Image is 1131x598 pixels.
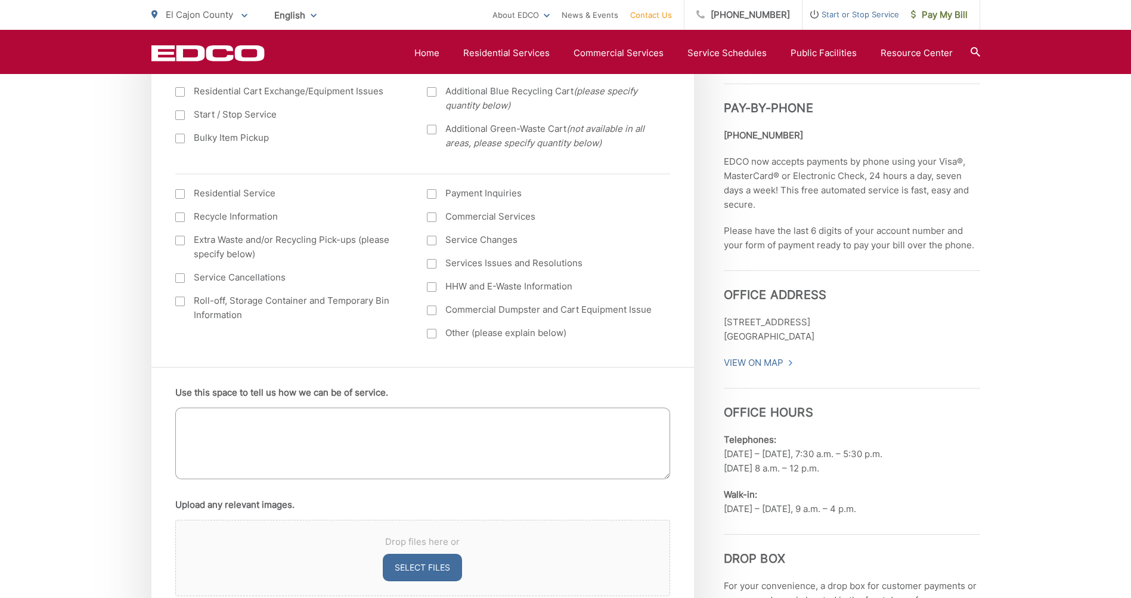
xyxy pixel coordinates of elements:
[724,130,803,141] strong: [PHONE_NUMBER]
[562,8,618,22] a: News & Events
[724,433,980,476] p: [DATE] – [DATE], 7:30 a.m. – 5:30 p.m. [DATE] 8 a.m. – 12 p.m.
[574,46,664,60] a: Commercial Services
[190,535,655,549] span: Drop files here or
[166,9,233,20] span: El Cajon County
[175,84,404,98] label: Residential Cart Exchange/Equipment Issues
[427,279,655,294] label: HHW and E-Waste Information
[724,388,980,420] h3: Office Hours
[687,46,767,60] a: Service Schedules
[427,233,655,247] label: Service Changes
[492,8,550,22] a: About EDCO
[724,488,980,516] p: [DATE] – [DATE], 9 a.m. – 4 p.m.
[175,233,404,261] label: Extra Waste and/or Recycling Pick-ups (please specify below)
[175,186,404,201] label: Residential Service
[265,5,326,26] span: English
[724,270,980,302] h3: Office Address
[427,326,655,340] label: Other (please explain below)
[175,131,404,145] label: Bulky Item Pickup
[427,256,655,270] label: Services Issues and Resolutions
[427,186,655,201] label: Payment Inquiries
[175,294,404,322] label: Roll-off, Storage Container and Temporary Bin Information
[445,84,655,113] span: Additional Blue Recycling Cart
[151,45,265,61] a: EDCD logo. Return to the homepage.
[791,46,857,60] a: Public Facilities
[724,84,980,115] h3: Pay-by-Phone
[463,46,550,60] a: Residential Services
[445,122,655,150] span: Additional Green-Waste Cart
[427,303,655,317] label: Commercial Dumpster and Cart Equipment Issue
[427,209,655,224] label: Commercial Services
[175,107,404,122] label: Start / Stop Service
[630,8,672,22] a: Contact Us
[724,534,980,566] h3: Drop Box
[383,554,462,581] button: select files, upload any relevant images.
[175,209,404,224] label: Recycle Information
[414,46,439,60] a: Home
[911,8,968,22] span: Pay My Bill
[724,489,757,500] b: Walk-in:
[724,155,980,212] p: EDCO now accepts payments by phone using your Visa®, MasterCard® or Electronic Check, 24 hours a ...
[724,356,794,370] a: View On Map
[175,270,404,285] label: Service Cancellations
[724,315,980,344] p: [STREET_ADDRESS] [GEOGRAPHIC_DATA]
[724,224,980,252] p: Please have the last 6 digits of your account number and your form of payment ready to pay your b...
[175,387,388,398] label: Use this space to tell us how we can be of service.
[881,46,953,60] a: Resource Center
[175,500,295,510] label: Upload any relevant images.
[724,434,776,445] b: Telephones:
